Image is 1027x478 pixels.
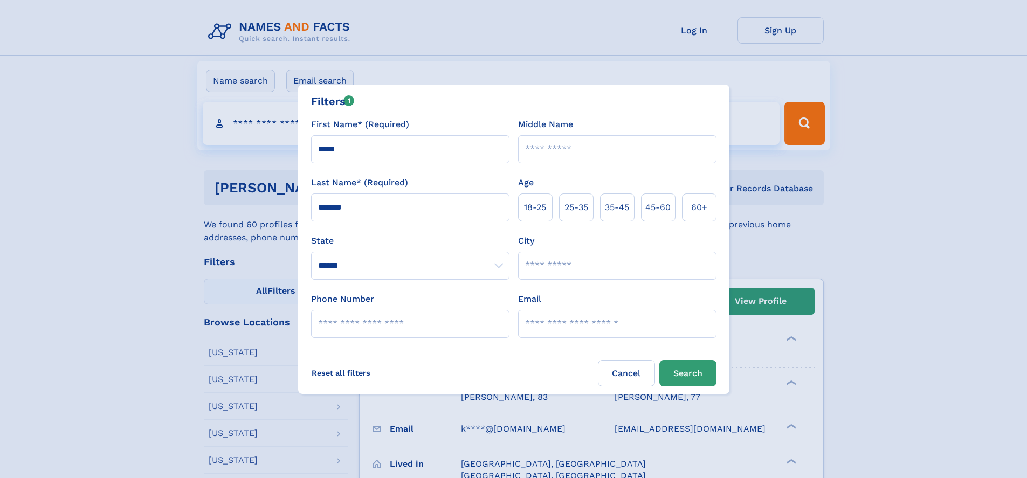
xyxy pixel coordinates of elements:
div: Filters [311,93,355,109]
label: First Name* (Required) [311,118,409,131]
label: Reset all filters [305,360,377,386]
button: Search [659,360,716,386]
label: Last Name* (Required) [311,176,408,189]
label: Email [518,293,541,306]
span: 18‑25 [524,201,546,214]
label: Age [518,176,534,189]
label: State [311,234,509,247]
label: City [518,234,534,247]
label: Phone Number [311,293,374,306]
span: 60+ [691,201,707,214]
span: 45‑60 [645,201,671,214]
label: Middle Name [518,118,573,131]
span: 25‑35 [564,201,588,214]
span: 35‑45 [605,201,629,214]
label: Cancel [598,360,655,386]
